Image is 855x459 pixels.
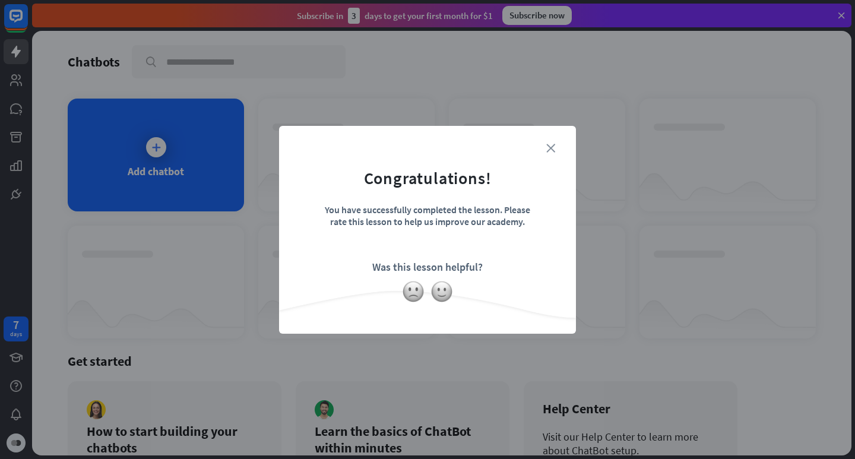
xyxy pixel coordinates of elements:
div: Was this lesson helpful? [372,260,483,274]
img: slightly-smiling-face [430,280,453,303]
img: slightly-frowning-face [402,280,425,303]
div: You have successfully completed the lesson. Please rate this lesson to help us improve our academy. [324,204,531,245]
div: Congratulations! [364,167,492,189]
i: close [546,144,555,153]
